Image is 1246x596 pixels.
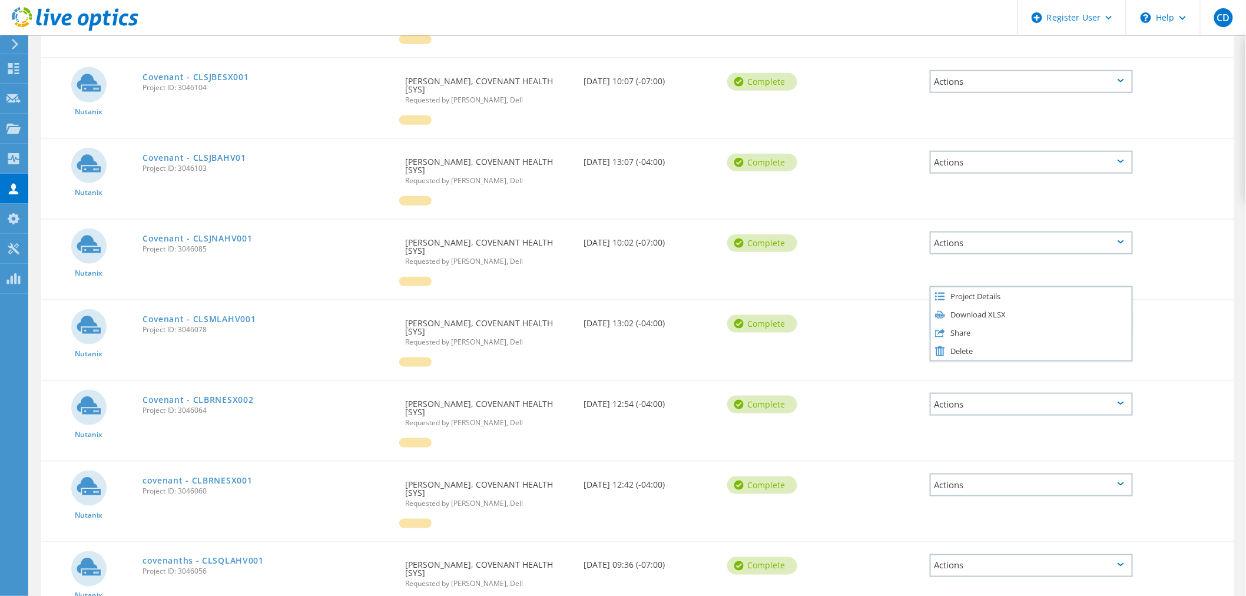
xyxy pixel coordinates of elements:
div: Complete [727,396,797,413]
div: Actions [930,231,1133,254]
span: Project ID: 3046060 [143,488,393,495]
div: Complete [727,154,797,171]
span: Requested by [PERSON_NAME], Dell [405,581,572,588]
div: [PERSON_NAME], COVENANT HEALTH [SYS] [399,300,578,357]
a: Covenant - CLSJBESX001 [143,73,248,81]
span: Nutanix [75,270,103,277]
a: Live Optics Dashboard [12,25,138,33]
div: Actions [930,151,1133,174]
div: Share [931,324,1132,342]
div: [PERSON_NAME], COVENANT HEALTH [SYS] [399,220,578,277]
a: covenant - CLBRNESX001 [143,476,252,485]
div: Complete [727,315,797,333]
div: [PERSON_NAME], COVENANT HEALTH [SYS] [399,462,578,519]
span: Project ID: 3046056 [143,568,393,575]
span: Requested by [PERSON_NAME], Dell [405,97,572,104]
span: Project ID: 3046064 [143,407,393,414]
div: [DATE] 13:02 (-04:00) [578,300,721,339]
span: Project ID: 3046085 [143,246,393,253]
div: Actions [930,474,1133,496]
span: Nutanix [75,431,103,438]
div: Delete [931,342,1132,360]
span: Project ID: 3046104 [143,84,393,91]
div: [DATE] 13:07 (-04:00) [578,139,721,178]
span: Nutanix [75,189,103,196]
span: Requested by [PERSON_NAME], Dell [405,500,572,507]
div: [DATE] 12:54 (-04:00) [578,381,721,420]
span: Requested by [PERSON_NAME], Dell [405,419,572,426]
span: Nutanix [75,350,103,357]
div: Complete [727,557,797,575]
div: Actions [930,393,1133,416]
a: Covenant - CLSMLAHV001 [143,315,256,323]
span: Project ID: 3046078 [143,326,393,333]
div: Project Details [931,287,1132,306]
a: covenanths - CLSQLAHV001 [143,557,264,565]
a: Covenant - CLSJNAHV001 [143,234,252,243]
svg: \n [1141,12,1151,23]
span: Requested by [PERSON_NAME], Dell [405,339,572,346]
div: [DATE] 09:36 (-07:00) [578,542,721,581]
span: Project ID: 3046103 [143,165,393,172]
span: Requested by [PERSON_NAME], Dell [405,177,572,184]
a: Covenant - CLSJBAHV01 [143,154,246,162]
div: [DATE] 10:07 (-07:00) [578,58,721,97]
div: [PERSON_NAME], COVENANT HEALTH [SYS] [399,139,578,196]
div: Complete [727,234,797,252]
a: Covenant - CLBRNESX002 [143,396,253,404]
div: Actions [930,554,1133,577]
div: Actions [930,70,1133,93]
span: CD [1217,13,1230,22]
div: Complete [727,73,797,91]
div: [DATE] 12:42 (-04:00) [578,462,721,501]
span: Nutanix [75,512,103,519]
div: [DATE] 10:02 (-07:00) [578,220,721,259]
div: [PERSON_NAME], COVENANT HEALTH [SYS] [399,58,578,115]
div: [PERSON_NAME], COVENANT HEALTH [SYS] [399,381,578,438]
div: Download XLSX [931,306,1132,324]
span: Nutanix [75,108,103,115]
span: Requested by [PERSON_NAME], Dell [405,258,572,265]
div: Complete [727,476,797,494]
